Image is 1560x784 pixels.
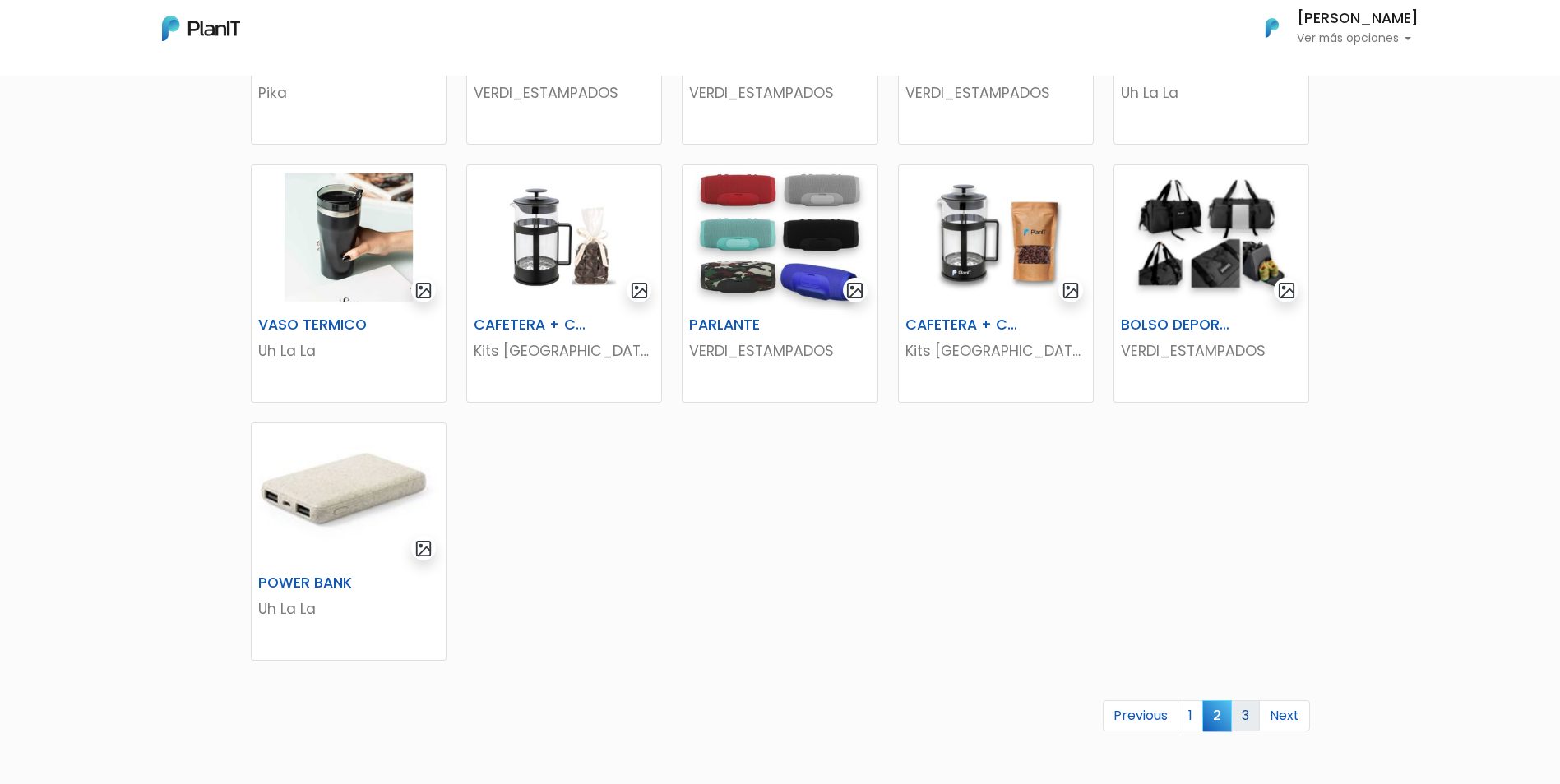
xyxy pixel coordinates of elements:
[1244,7,1419,49] button: PlanIt Logo [PERSON_NAME] Ver más opciones
[898,164,1094,403] a: gallery-light CAFETERA + CAFÉ Kits [GEOGRAPHIC_DATA]
[1231,700,1260,731] a: 3
[1202,700,1232,731] span: 2
[896,316,1030,334] h6: CAFETERA + CAFÉ
[1111,316,1245,334] h6: BOLSO DEPORTIVO
[630,281,649,300] img: gallery-light
[414,281,433,300] img: gallery-light
[1297,12,1419,26] h6: [PERSON_NAME]
[414,539,433,558] img: gallery-light
[251,422,447,661] a: gallery-light POWER BANK Uh La La
[1121,82,1302,104] p: Uh La La
[1121,340,1302,362] p: VERDI_ESTAMPADOS
[905,82,1086,104] p: VERDI_ESTAMPADOS
[1297,33,1419,44] p: Ver más opciones
[1254,10,1290,46] img: PlanIt Logo
[1062,281,1081,300] img: gallery-light
[248,574,382,592] h6: POWER BANK
[474,340,655,362] p: Kits [GEOGRAPHIC_DATA]
[474,82,655,104] p: VERDI_ESTAMPADOS
[689,340,870,362] p: VERDI_ESTAMPADOS
[464,316,598,334] h6: CAFETERA + CHOCOLATE
[258,340,439,362] p: Uh La La
[899,165,1093,310] img: thumb_DA94E2CF-B819-43A9-ABEE-A867DEA1475D.jpeg
[85,16,237,48] div: ¿Necesitás ayuda?
[162,16,240,41] img: PlanIt Logo
[1103,700,1178,731] a: Previous
[905,340,1086,362] p: Kits [GEOGRAPHIC_DATA]
[1259,700,1310,731] a: Next
[1178,700,1203,731] a: 1
[252,423,446,568] img: thumb_WhatsApp_Image_2025-06-21_at_11.38.19.jpeg
[251,164,447,403] a: gallery-light VASO TERMICO Uh La La
[467,165,661,310] img: thumb_C14F583B-8ACB-4322-A191-B199E8EE9A61.jpeg
[1277,281,1296,300] img: gallery-light
[1113,164,1309,403] a: gallery-light BOLSO DEPORTIVO VERDI_ESTAMPADOS
[258,598,439,620] p: Uh La La
[689,82,870,104] p: VERDI_ESTAMPADOS
[1114,165,1308,310] img: thumb_Captura_de_pantalla_2025-05-29_132914.png
[248,316,382,334] h6: VASO TERMICO
[679,316,813,334] h6: PARLANTE
[252,165,446,310] img: thumb_WhatsApp_Image_2023-04-20_at_11.36.09.jpg
[466,164,662,403] a: gallery-light CAFETERA + CHOCOLATE Kits [GEOGRAPHIC_DATA]
[683,165,877,310] img: thumb_2000___2000-Photoroom_-_2024-09-26T150532.072.jpg
[845,281,864,300] img: gallery-light
[258,82,439,104] p: Pika
[682,164,877,403] a: gallery-light PARLANTE VERDI_ESTAMPADOS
